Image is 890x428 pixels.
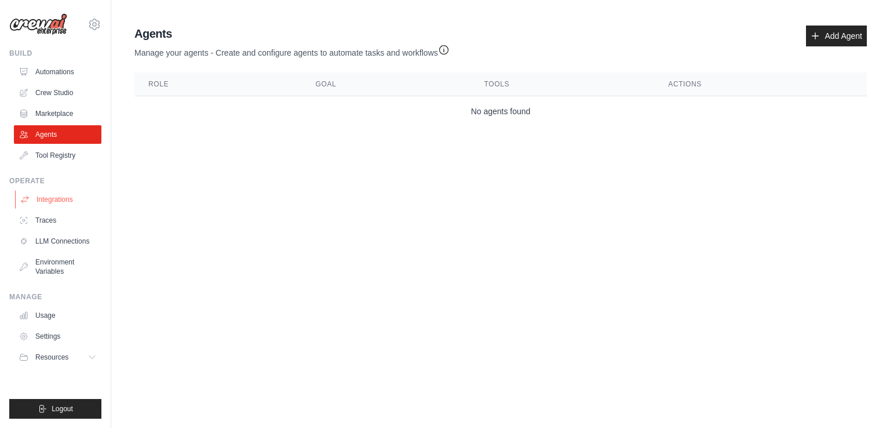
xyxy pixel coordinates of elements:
a: Traces [14,211,101,230]
button: Logout [9,399,101,419]
button: Resources [14,348,101,367]
a: Usage [14,306,101,325]
a: Automations [14,63,101,81]
a: Marketplace [14,104,101,123]
a: Add Agent [806,26,867,46]
th: Goal [302,72,470,96]
a: Tool Registry [14,146,101,165]
a: LLM Connections [14,232,101,251]
h2: Agents [134,26,450,42]
a: Integrations [15,190,103,209]
img: Logo [9,13,67,35]
a: Crew Studio [14,84,101,102]
div: Operate [9,176,101,186]
a: Settings [14,327,101,346]
th: Actions [654,72,867,96]
p: Manage your agents - Create and configure agents to automate tasks and workflows [134,42,450,59]
a: Agents [14,125,101,144]
span: Resources [35,353,68,362]
div: Manage [9,292,101,302]
div: Build [9,49,101,58]
td: No agents found [134,96,867,127]
a: Environment Variables [14,253,101,281]
span: Logout [52,404,73,414]
th: Role [134,72,302,96]
th: Tools [470,72,655,96]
